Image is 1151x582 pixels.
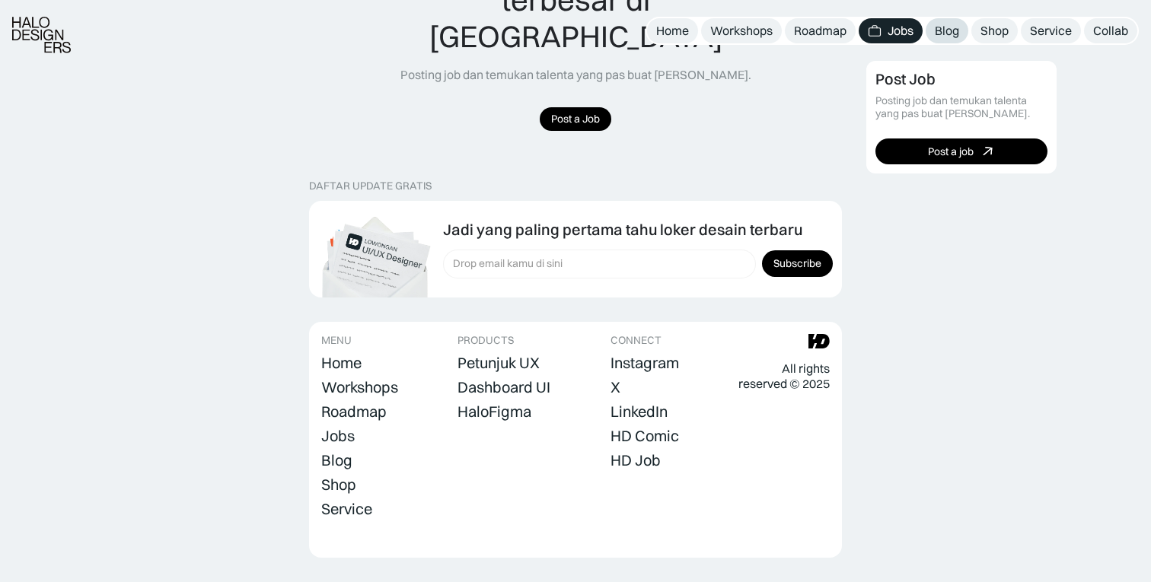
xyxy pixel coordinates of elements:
[611,354,679,372] div: Instagram
[794,23,847,39] div: Roadmap
[656,23,689,39] div: Home
[321,378,398,396] div: Workshops
[611,352,679,374] a: Instagram
[551,113,600,126] div: Post a Job
[400,67,751,83] div: Posting job dan temukan talenta yang pas buat [PERSON_NAME].
[321,402,387,421] div: Roadmap
[540,107,611,131] a: Post a Job
[321,475,356,494] div: Shop
[875,70,936,88] div: Post Job
[611,427,679,445] div: HD Comic
[458,352,540,374] a: Petunjuk UX
[458,334,514,347] div: PRODUCTS
[443,250,833,278] form: Form Subscription
[980,23,1009,39] div: Shop
[321,451,352,469] div: Blog
[321,500,372,518] div: Service
[1030,23,1072,39] div: Service
[971,18,1018,43] a: Shop
[458,354,540,372] div: Petunjuk UX
[321,352,362,374] a: Home
[611,425,679,447] a: HD Comic
[611,450,661,471] a: HD Job
[458,378,550,396] div: Dashboard UI
[321,450,352,471] a: Blog
[321,377,398,398] a: Workshops
[875,94,1047,120] div: Posting job dan temukan talenta yang pas buat [PERSON_NAME].
[321,334,352,347] div: MENU
[762,250,833,277] input: Subscribe
[611,401,668,422] a: LinkedIn
[321,498,372,520] a: Service
[458,401,531,422] a: HaloFigma
[321,354,362,372] div: Home
[309,180,432,192] div: DAFTAR UPDATE GRATIS
[859,18,923,43] a: Jobs
[443,250,756,278] input: Drop email kamu di sini
[321,425,355,447] a: Jobs
[647,18,698,43] a: Home
[875,138,1047,164] a: Post a job
[785,18,856,43] a: Roadmap
[458,402,531,421] div: HaloFigma
[443,221,802,239] div: Jadi yang paling pertama tahu loker desain terbaru
[611,402,668,421] div: LinkedIn
[926,18,968,43] a: Blog
[321,427,355,445] div: Jobs
[321,401,387,422] a: Roadmap
[611,334,662,347] div: CONNECT
[1084,18,1137,43] a: Collab
[1093,23,1128,39] div: Collab
[321,474,356,495] a: Shop
[611,377,620,398] a: X
[611,451,661,469] div: HD Job
[1021,18,1081,43] a: Service
[458,377,550,398] a: Dashboard UI
[928,145,974,157] div: Post a job
[888,23,913,39] div: Jobs
[710,23,773,39] div: Workshops
[701,18,782,43] a: Workshops
[935,23,959,39] div: Blog
[611,378,620,396] div: X
[738,361,830,393] div: All rights reserved © 2025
